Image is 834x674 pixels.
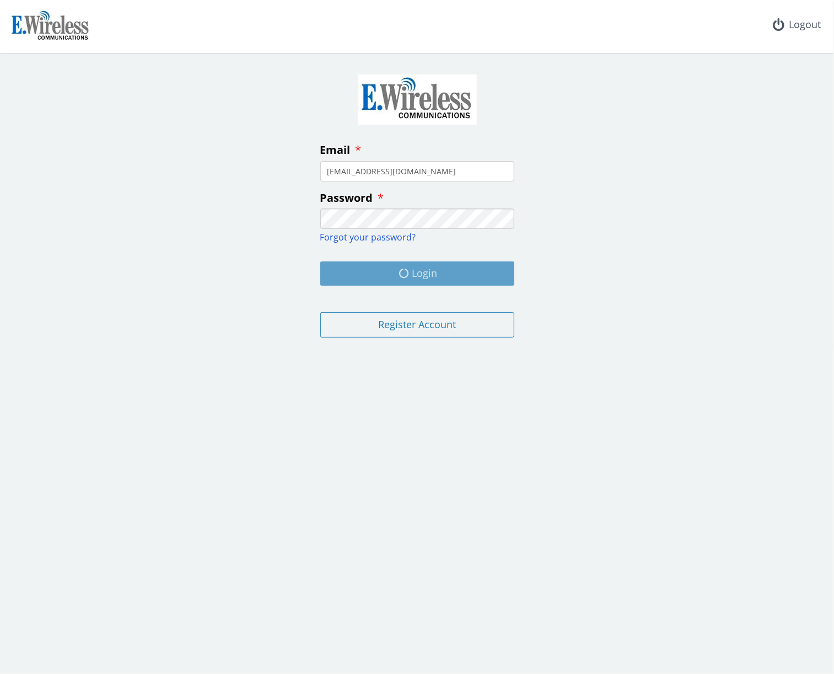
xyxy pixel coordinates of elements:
[320,231,416,243] a: Forgot your password?
[320,261,514,286] button: Login
[320,142,351,157] span: Email
[320,312,514,338] button: Register Account
[320,161,514,181] input: enter your email address
[320,190,373,205] span: Password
